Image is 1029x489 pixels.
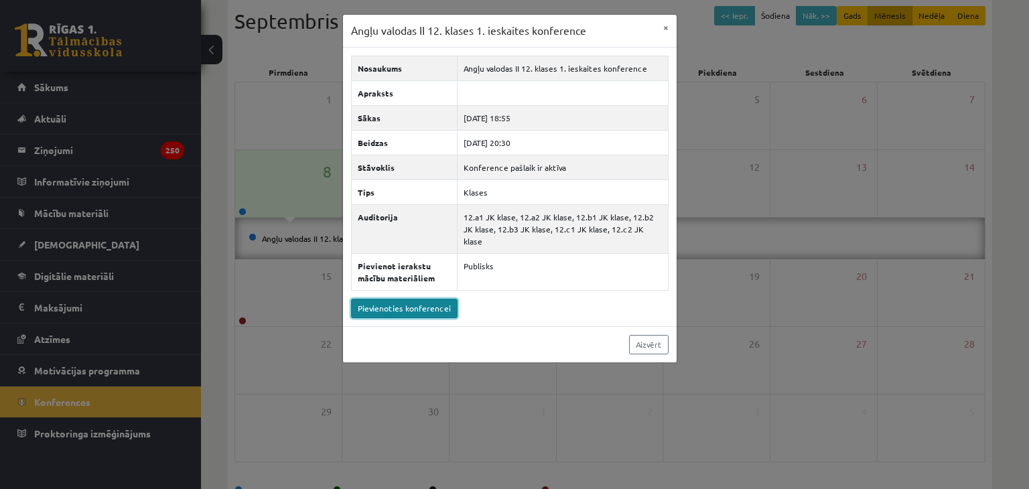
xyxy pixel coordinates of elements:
[351,105,458,130] th: Sākas
[351,80,458,105] th: Apraksts
[655,15,677,40] button: ×
[351,56,458,80] th: Nosaukums
[351,23,586,39] h3: Angļu valodas II 12. klases 1. ieskaites konference
[458,130,668,155] td: [DATE] 20:30
[458,180,668,204] td: Klases
[458,253,668,290] td: Publisks
[351,155,458,180] th: Stāvoklis
[351,299,458,318] a: Pievienoties konferencei
[351,180,458,204] th: Tips
[351,204,458,253] th: Auditorija
[629,335,669,354] a: Aizvērt
[458,56,668,80] td: Angļu valodas II 12. klases 1. ieskaites konference
[458,105,668,130] td: [DATE] 18:55
[351,130,458,155] th: Beidzas
[458,204,668,253] td: 12.a1 JK klase, 12.a2 JK klase, 12.b1 JK klase, 12.b2 JK klase, 12.b3 JK klase, 12.c1 JK klase, 1...
[351,253,458,290] th: Pievienot ierakstu mācību materiāliem
[458,155,668,180] td: Konference pašlaik ir aktīva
